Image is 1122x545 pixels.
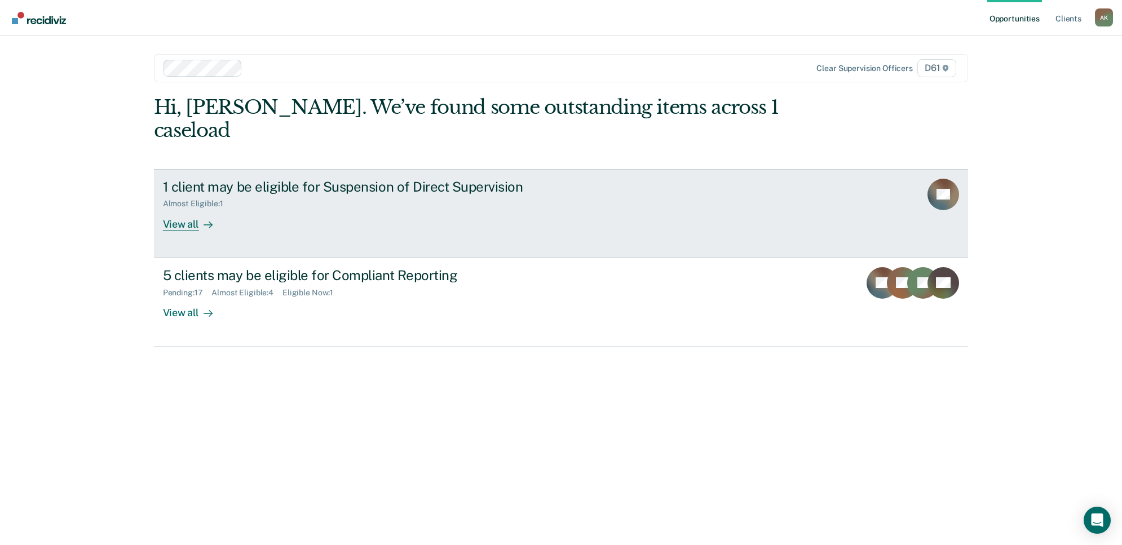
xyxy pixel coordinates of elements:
[1095,8,1113,26] button: Profile dropdown button
[917,59,956,77] span: D61
[163,199,232,209] div: Almost Eligible : 1
[154,96,806,142] div: Hi, [PERSON_NAME]. We’ve found some outstanding items across 1 caseload
[154,169,969,258] a: 1 client may be eligible for Suspension of Direct SupervisionAlmost Eligible:1View all
[211,288,282,298] div: Almost Eligible : 4
[12,12,66,24] img: Recidiviz
[163,288,212,298] div: Pending : 17
[163,209,226,231] div: View all
[163,267,559,283] div: 5 clients may be eligible for Compliant Reporting
[163,297,226,319] div: View all
[1095,8,1113,26] div: A K
[282,288,342,298] div: Eligible Now : 1
[154,258,969,347] a: 5 clients may be eligible for Compliant ReportingPending:17Almost Eligible:4Eligible Now:1View all
[1084,507,1111,534] div: Open Intercom Messenger
[816,64,912,73] div: Clear supervision officers
[163,179,559,195] div: 1 client may be eligible for Suspension of Direct Supervision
